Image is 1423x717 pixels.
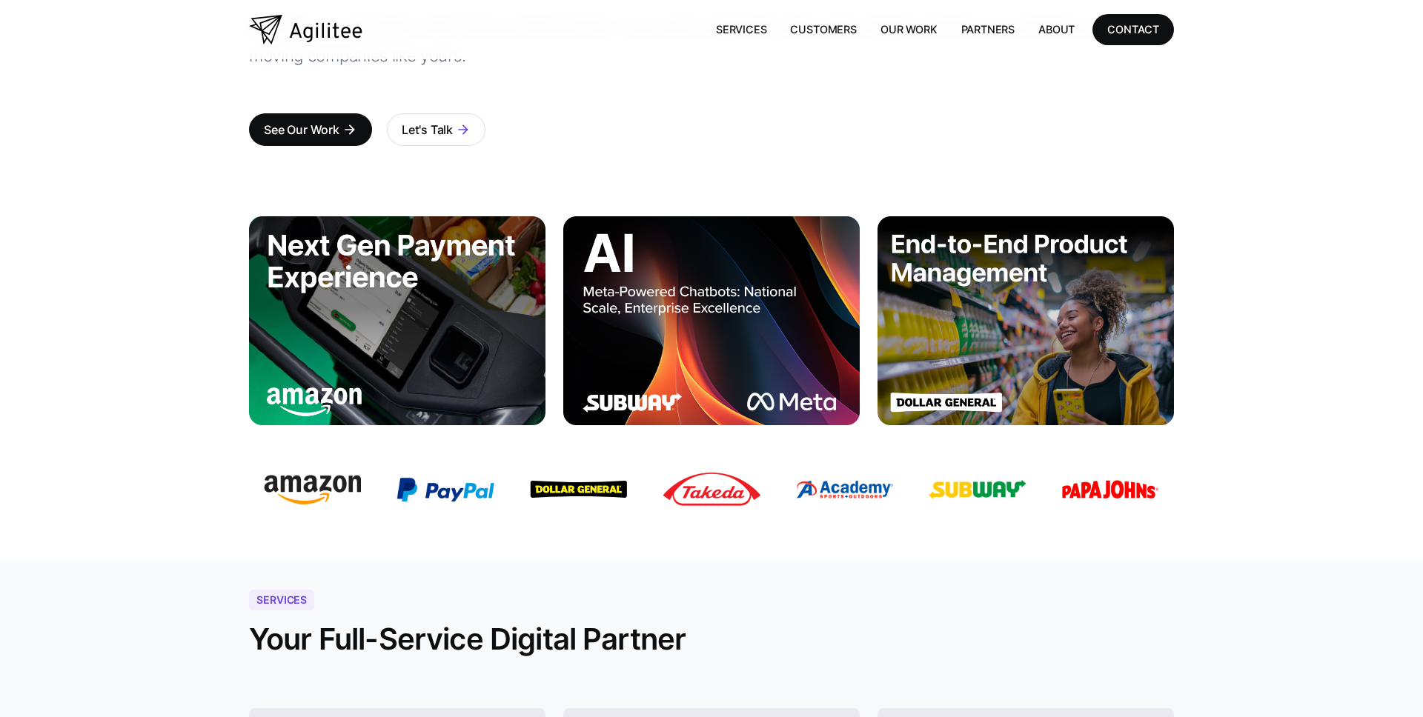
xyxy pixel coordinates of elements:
div: Let's Talk [402,119,453,140]
div: CONTACT [1107,20,1159,39]
div: arrow_forward [342,122,357,137]
a: Let's Talkarrow_forward [387,113,485,146]
a: See Our Workarrow_forward [249,113,372,146]
h2: Your Full-Service Digital Partner [249,621,686,658]
div: See Our Work [264,119,339,140]
a: home [249,15,362,44]
a: Services [704,14,779,44]
a: Partners [949,14,1027,44]
a: Customers [778,14,868,44]
div: Services [249,590,314,610]
div: arrow_forward [456,122,471,137]
a: About [1026,14,1087,44]
a: CONTACT [1092,14,1174,44]
a: Our Work [869,14,949,44]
